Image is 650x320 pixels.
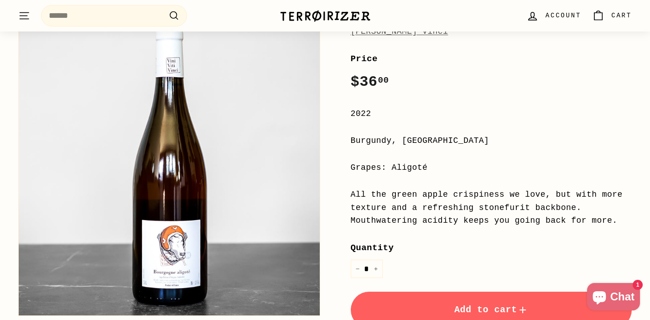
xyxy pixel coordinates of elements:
inbox-online-store-chat: Shopify online store chat [584,283,643,313]
a: Cart [587,2,637,29]
a: [PERSON_NAME] Vinci [351,27,448,36]
div: 2022 [351,107,632,121]
sup: 00 [378,75,389,85]
span: Add to cart [454,304,528,315]
label: Quantity [351,241,632,255]
label: Price [351,52,632,66]
div: Grapes: Aligoté [351,161,632,174]
div: All the green apple crispiness we love, but with more texture and a refreshing stonefurit backbon... [351,188,632,227]
span: Cart [611,10,632,21]
div: Burgundy, [GEOGRAPHIC_DATA] [351,134,632,147]
button: Reduce item quantity by one [351,260,364,278]
a: Account [521,2,587,29]
button: Increase item quantity by one [369,260,383,278]
span: Account [546,10,581,21]
input: quantity [351,260,383,278]
span: $36 [351,73,389,90]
